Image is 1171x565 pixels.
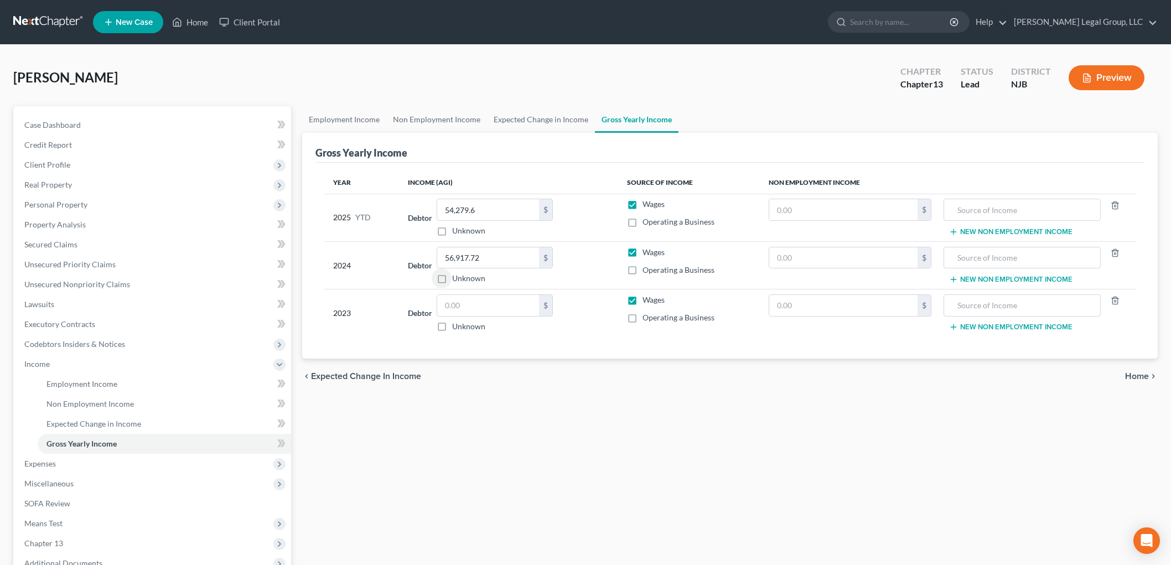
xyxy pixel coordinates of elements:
[408,307,432,319] label: Debtor
[970,12,1007,32] a: Help
[15,215,291,235] a: Property Analysis
[452,321,485,332] label: Unknown
[24,160,70,169] span: Client Profile
[24,200,87,209] span: Personal Property
[38,414,291,434] a: Expected Change in Income
[487,106,595,133] a: Expected Change in Income
[769,199,918,220] input: 0.00
[539,295,552,316] div: $
[408,212,432,224] label: Debtor
[769,247,918,268] input: 0.00
[949,227,1072,236] button: New Non Employment Income
[386,106,487,133] a: Non Employment Income
[437,295,539,316] input: 0.00
[850,12,951,32] input: Search by name...
[116,18,153,27] span: New Case
[618,172,760,194] th: Source of Income
[315,146,407,159] div: Gross Yearly Income
[950,247,1095,268] input: Source of Income
[15,135,291,155] a: Credit Report
[15,255,291,274] a: Unsecured Priority Claims
[24,519,63,528] span: Means Test
[302,372,311,381] i: chevron_left
[38,394,291,414] a: Non Employment Income
[24,140,72,149] span: Credit Report
[1133,527,1160,554] div: Open Intercom Messenger
[24,279,130,289] span: Unsecured Nonpriority Claims
[399,172,618,194] th: Income (AGI)
[918,199,931,220] div: $
[1069,65,1144,90] button: Preview
[408,260,432,271] label: Debtor
[1125,372,1158,381] button: Home chevron_right
[769,295,918,316] input: 0.00
[949,275,1072,284] button: New Non Employment Income
[302,372,421,381] button: chevron_left Expected Change in Income
[46,439,117,448] span: Gross Yearly Income
[15,294,291,314] a: Lawsuits
[760,172,1136,194] th: Non Employment Income
[333,247,390,284] div: 2024
[15,115,291,135] a: Case Dashboard
[643,199,665,209] span: Wages
[15,494,291,514] a: SOFA Review
[949,323,1072,331] button: New Non Employment Income
[24,240,77,249] span: Secured Claims
[539,199,552,220] div: $
[24,479,74,488] span: Miscellaneous
[15,235,291,255] a: Secured Claims
[643,265,714,274] span: Operating a Business
[311,372,421,381] span: Expected Change in Income
[324,172,399,194] th: Year
[950,295,1095,316] input: Source of Income
[355,212,371,223] span: YTD
[15,274,291,294] a: Unsecured Nonpriority Claims
[933,79,943,89] span: 13
[961,65,993,78] div: Status
[38,374,291,394] a: Employment Income
[167,12,214,32] a: Home
[452,225,485,236] label: Unknown
[643,217,714,226] span: Operating a Business
[595,106,678,133] a: Gross Yearly Income
[13,69,118,85] span: [PERSON_NAME]
[15,314,291,334] a: Executory Contracts
[452,273,485,284] label: Unknown
[643,247,665,257] span: Wages
[302,106,386,133] a: Employment Income
[214,12,286,32] a: Client Portal
[1149,372,1158,381] i: chevron_right
[46,379,117,388] span: Employment Income
[918,295,931,316] div: $
[38,434,291,454] a: Gross Yearly Income
[643,295,665,304] span: Wages
[918,247,931,268] div: $
[437,199,539,220] input: 0.00
[333,199,390,236] div: 2025
[437,247,539,268] input: 0.00
[1008,12,1157,32] a: [PERSON_NAME] Legal Group, LLC
[950,199,1095,220] input: Source of Income
[24,220,86,229] span: Property Analysis
[24,359,50,369] span: Income
[961,78,993,91] div: Lead
[1125,372,1149,381] span: Home
[539,247,552,268] div: $
[333,294,390,332] div: 2023
[643,313,714,322] span: Operating a Business
[900,65,943,78] div: Chapter
[24,339,125,349] span: Codebtors Insiders & Notices
[24,319,95,329] span: Executory Contracts
[24,180,72,189] span: Real Property
[24,459,56,468] span: Expenses
[46,399,134,408] span: Non Employment Income
[24,538,63,548] span: Chapter 13
[24,260,116,269] span: Unsecured Priority Claims
[1011,65,1051,78] div: District
[24,120,81,129] span: Case Dashboard
[46,419,141,428] span: Expected Change in Income
[24,499,70,508] span: SOFA Review
[1011,78,1051,91] div: NJB
[24,299,54,309] span: Lawsuits
[900,78,943,91] div: Chapter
